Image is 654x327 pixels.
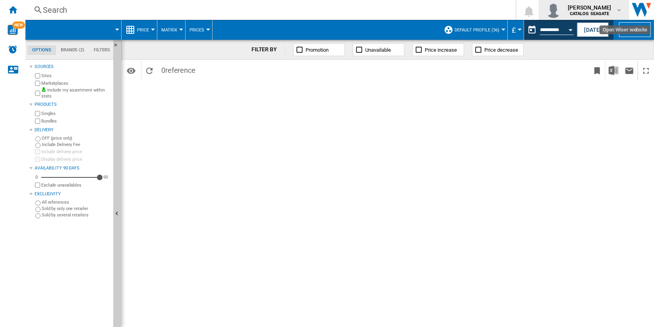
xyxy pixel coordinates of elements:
[638,61,654,80] button: Maximize
[157,61,199,78] span: 0
[508,20,524,40] md-menu: Currency
[123,63,139,78] button: Options
[42,206,110,212] label: Sold by only one retailer
[353,43,404,56] button: Unavailable
[444,20,503,40] div: Default profile (36)
[35,165,110,171] div: Availability 90 Days
[563,21,578,36] button: Open calendar
[27,45,56,55] md-tab-item: Options
[42,199,110,205] label: All references
[35,64,110,70] div: Sources
[35,200,41,206] input: All references
[524,22,540,38] button: md-calendar
[35,143,41,148] input: Include Delivery Fee
[190,20,208,40] button: Prices
[512,20,520,40] button: £
[35,213,41,218] input: Sold by several retailers
[35,111,40,116] input: Singles
[35,136,41,142] input: OFF (price only)
[484,47,518,53] span: Price decrease
[126,20,153,40] div: Price
[137,20,153,40] button: Price
[41,173,100,181] md-slider: Availability
[41,156,110,162] label: Display delivery price
[42,142,110,148] label: Include Delivery Fee
[161,20,181,40] button: Matrix
[35,73,40,78] input: Sites
[35,157,40,162] input: Display delivery price
[161,27,177,33] span: Matrix
[8,45,17,54] img: alerts-logo.svg
[577,22,609,37] button: [DATE]
[89,45,115,55] md-tab-item: Filters
[12,21,25,29] span: NEW
[41,111,110,117] label: Singles
[621,61,637,80] button: Send this report by email
[589,61,605,80] button: Bookmark this report
[412,43,464,56] button: Price increase
[455,27,499,33] span: Default profile (36)
[8,25,18,35] img: wise-card.svg
[252,46,285,54] div: FILTER BY
[33,174,40,180] div: 0
[35,127,110,133] div: Delivery
[137,27,149,33] span: Price
[35,149,40,154] input: Include delivery price
[101,174,110,180] div: 90
[425,47,457,53] span: Price increase
[619,22,651,37] button: Edit
[43,4,495,16] div: Search
[113,40,123,54] button: Hide
[35,101,110,108] div: Products
[524,20,575,40] div: This report is based on a date in the past.
[306,47,329,53] span: Promotion
[35,183,40,188] input: Display delivery price
[41,149,110,155] label: Include delivery price
[41,118,110,124] label: Bundles
[293,43,345,56] button: Promotion
[570,11,609,16] b: CATALOG SEAGATE
[35,191,110,197] div: Exclusivity
[190,27,204,33] span: Prices
[606,61,621,80] button: Download in Excel
[41,87,46,92] img: mysite-bg-18x18.png
[41,80,110,86] label: Marketplaces
[546,2,561,18] img: profile.jpg
[35,119,40,124] input: Bundles
[35,81,40,86] input: Marketplaces
[42,135,110,141] label: OFF (price only)
[56,45,89,55] md-tab-item: Brands (2)
[35,207,41,212] input: Sold by only one retailer
[455,20,503,40] button: Default profile (36)
[41,87,110,99] label: Include my assortment within stats
[35,88,40,98] input: Include my assortment within stats
[42,212,110,218] label: Sold by several retailers
[472,43,524,56] button: Price decrease
[165,66,195,74] span: reference
[609,66,618,75] img: excel-24x24.png
[568,4,611,12] span: [PERSON_NAME]
[41,182,110,188] label: Exclude unavailables
[512,26,516,34] span: £
[41,73,110,79] label: Sites
[365,47,391,53] span: Unavailable
[141,61,157,80] button: Reload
